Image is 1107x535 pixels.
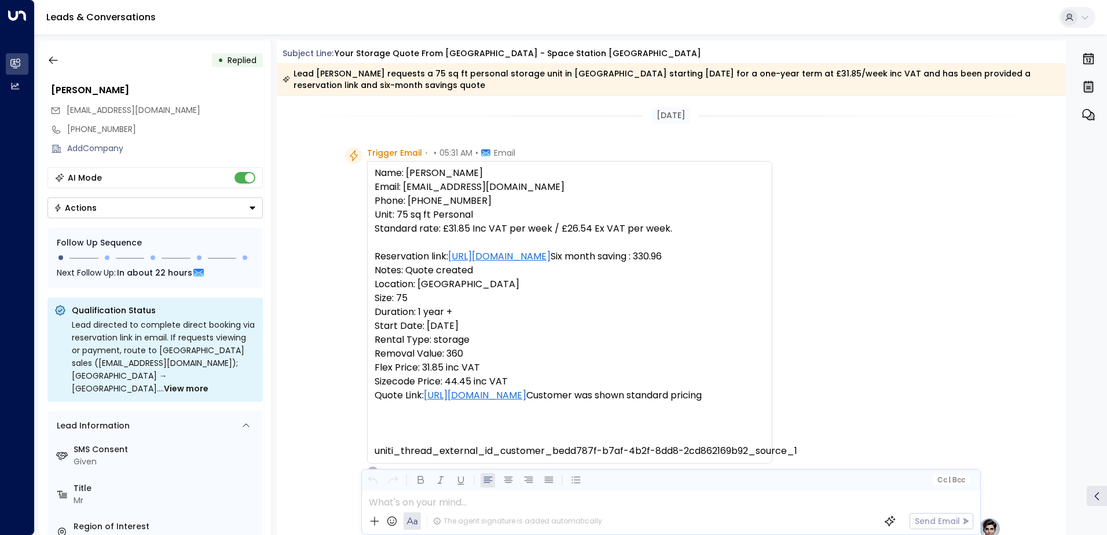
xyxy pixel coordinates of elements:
span: In about 22 hours [117,266,192,279]
span: scottseckham@hotmail.co.uk [67,104,200,116]
span: [EMAIL_ADDRESS][DOMAIN_NAME] [67,104,200,116]
p: Qualification Status [72,305,256,316]
span: Email [494,147,515,159]
span: Replied [228,54,256,66]
div: The agent signature is added automatically [433,516,602,526]
div: • [218,50,223,71]
span: | [948,476,951,484]
button: Undo [365,473,380,488]
label: SMS Consent [74,444,258,456]
div: Actions [54,203,97,213]
button: Redo [386,473,400,488]
div: Given [74,456,258,468]
div: Button group with a nested menu [47,197,263,218]
div: AI Mode [68,172,102,184]
div: [PERSON_NAME] [51,83,263,97]
pre: Name: [PERSON_NAME] Email: [EMAIL_ADDRESS][DOMAIN_NAME] Phone: [PHONE_NUMBER] Unit: 75 sq ft Pers... [375,166,765,458]
button: Cc|Bcc [932,475,969,486]
div: Lead directed to complete direct booking via reservation link in email. If requests viewing or pa... [72,318,256,395]
span: • [425,147,428,159]
button: Actions [47,197,263,218]
label: Title [74,482,258,494]
div: O [367,466,379,478]
div: AddCompany [67,142,263,155]
div: Your storage quote from [GEOGRAPHIC_DATA] - Space Station [GEOGRAPHIC_DATA] [335,47,701,60]
span: Trigger Email [367,147,422,159]
label: Region of Interest [74,521,258,533]
a: [URL][DOMAIN_NAME] [424,389,526,402]
div: [DATE] [652,107,690,124]
div: Lead Information [53,420,130,432]
div: Mr [74,494,258,507]
span: • [434,147,437,159]
span: • [475,147,478,159]
span: 05:31 AM [439,147,472,159]
a: Leads & Conversations [46,10,156,24]
a: [URL][DOMAIN_NAME] [448,250,551,263]
div: [PHONE_NUMBER] [67,123,263,135]
div: Follow Up Sequence [57,237,254,249]
div: Next Follow Up: [57,266,254,279]
div: Lead [PERSON_NAME] requests a 75 sq ft personal storage unit in [GEOGRAPHIC_DATA] starting [DATE]... [283,68,1059,91]
span: Cc Bcc [937,476,965,484]
span: View more [164,382,208,395]
span: Subject Line: [283,47,333,59]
